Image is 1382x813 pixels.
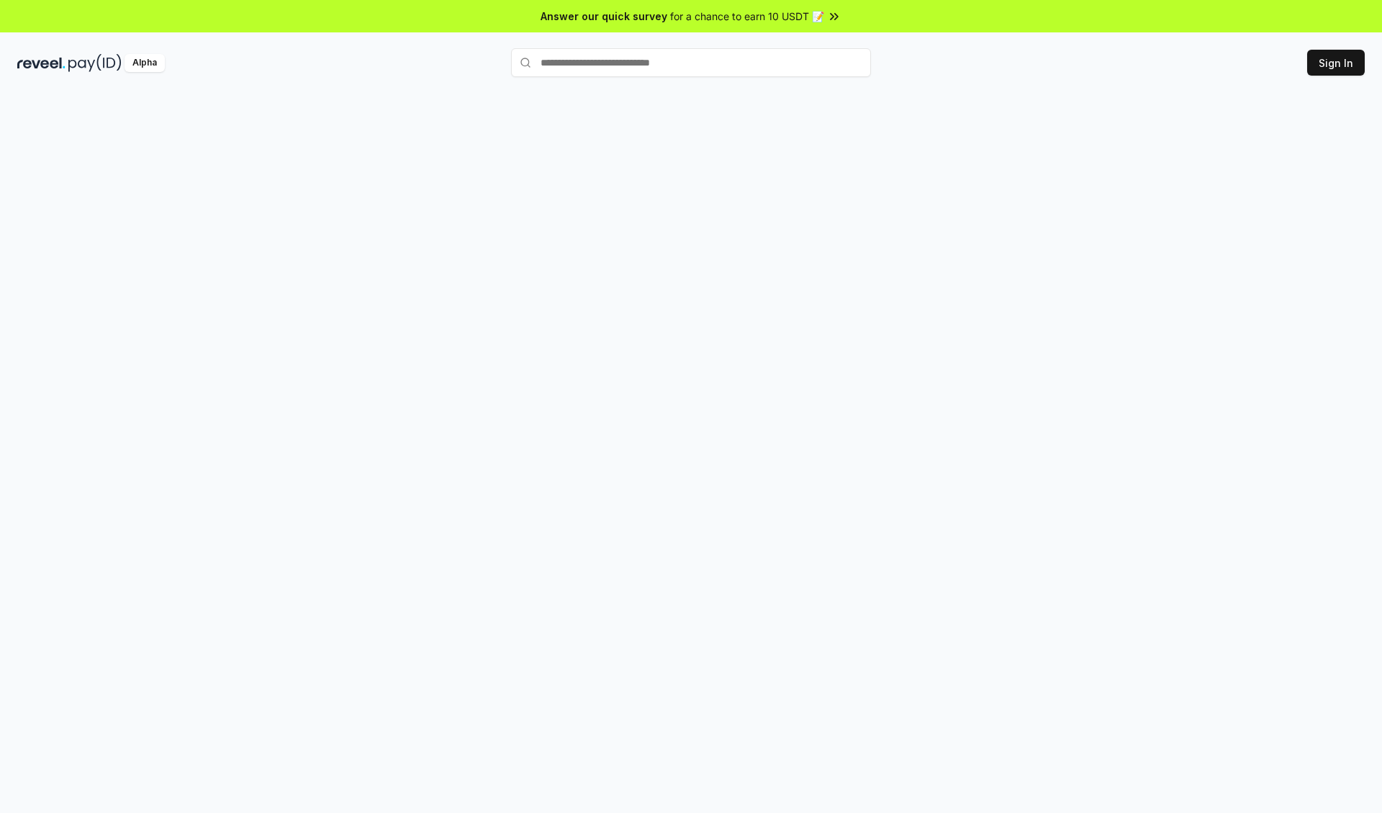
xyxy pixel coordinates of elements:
img: pay_id [68,54,122,72]
span: for a chance to earn 10 USDT 📝 [670,9,824,24]
button: Sign In [1307,50,1365,76]
div: Alpha [125,54,165,72]
span: Answer our quick survey [541,9,667,24]
img: reveel_dark [17,54,66,72]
